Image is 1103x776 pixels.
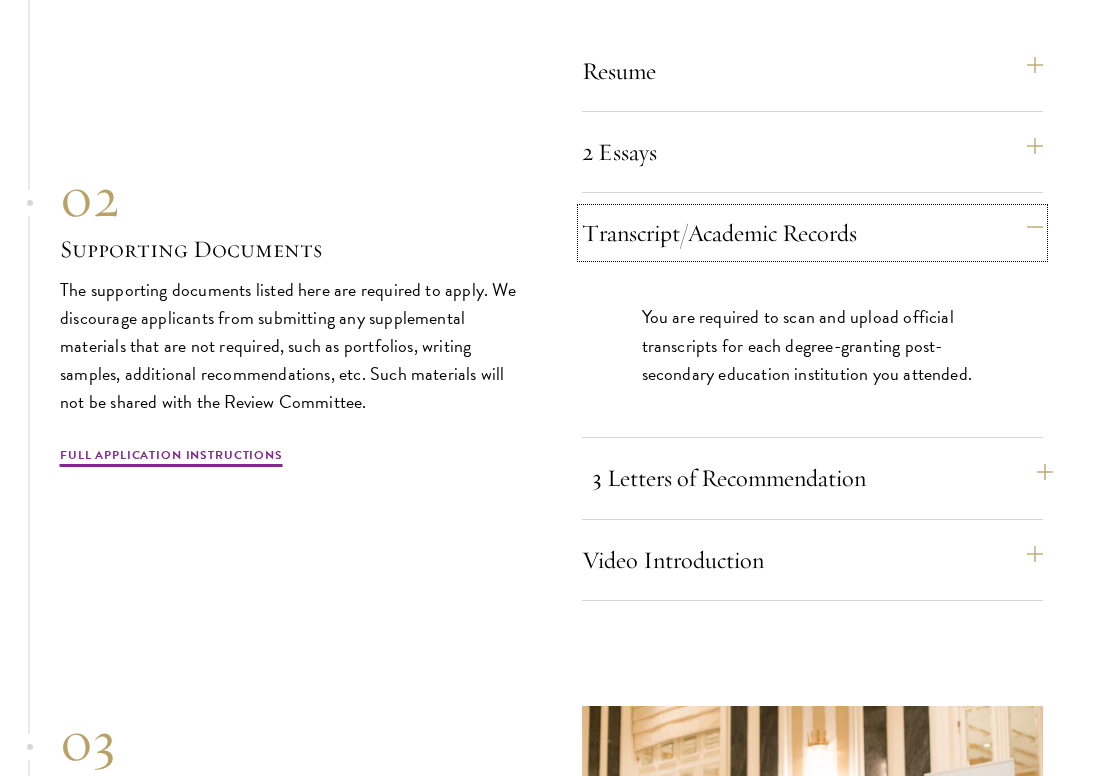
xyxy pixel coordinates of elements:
[582,209,1044,257] button: Transcript/Academic Records
[582,47,1044,95] button: Resume
[582,536,1044,584] button: Video Introduction
[582,128,1044,176] button: 2 Essays
[60,276,522,416] p: The supporting documents listed here are required to apply. We discourage applicants from submitt...
[60,706,522,776] div: 03
[642,303,984,387] p: You are required to scan and upload official transcripts for each degree-granting post-secondary ...
[60,232,522,266] h3: Supporting Documents
[60,162,522,232] div: 02
[60,446,283,470] a: Full Application Instructions
[592,454,1054,502] button: 3 Letters of Recommendation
